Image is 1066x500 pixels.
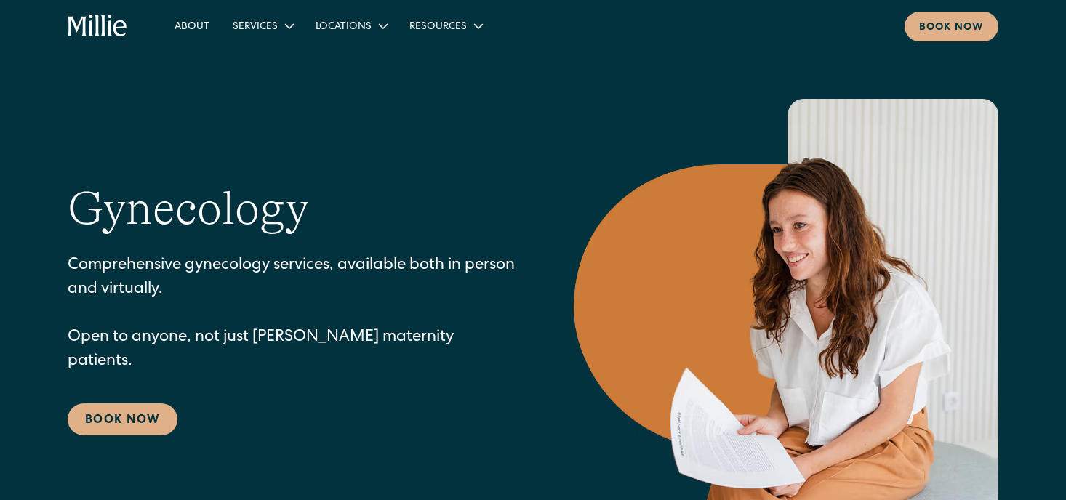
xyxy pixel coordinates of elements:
[905,12,998,41] a: Book now
[68,15,128,38] a: home
[163,14,221,38] a: About
[398,14,493,38] div: Resources
[68,181,309,237] h1: Gynecology
[409,20,467,35] div: Resources
[68,403,177,435] a: Book Now
[221,14,304,38] div: Services
[919,20,984,36] div: Book now
[68,254,516,374] p: Comprehensive gynecology services, available both in person and virtually. Open to anyone, not ju...
[316,20,372,35] div: Locations
[233,20,278,35] div: Services
[304,14,398,38] div: Locations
